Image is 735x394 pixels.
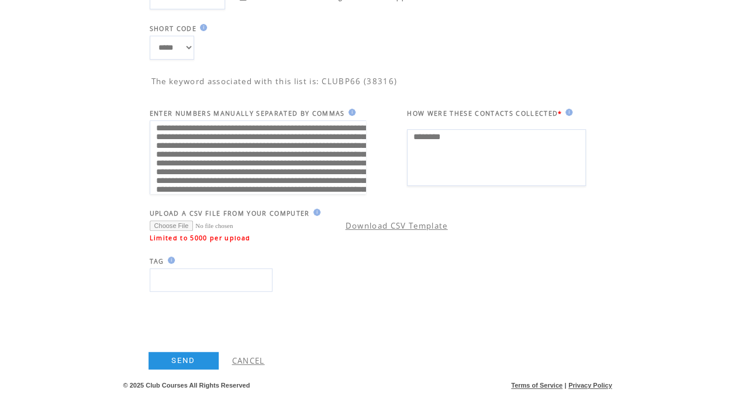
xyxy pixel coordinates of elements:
a: Terms of Service [511,382,563,389]
img: help.gif [196,24,207,31]
img: help.gif [310,209,320,216]
span: TAG [150,257,164,265]
a: CANCEL [232,355,265,366]
span: CLUBP66 (38316) [322,76,397,87]
span: | [564,382,566,389]
span: © 2025 Club Courses All Rights Reserved [123,382,250,389]
span: HOW WERE THESE CONTACTS COLLECTED [407,109,558,117]
a: Download CSV Template [346,220,448,231]
span: ENTER NUMBERS MANUALLY SEPARATED BY COMMAS [150,109,345,117]
span: UPLOAD A CSV FILE FROM YOUR COMPUTER [150,209,310,217]
a: Privacy Policy [568,382,612,389]
img: help.gif [562,109,572,116]
img: help.gif [164,257,175,264]
span: SHORT CODE [150,25,196,33]
a: SEND [149,352,219,369]
span: Limited to 5000 per upload [150,234,251,242]
img: help.gif [345,109,356,116]
span: The keyword associated with this list is: [151,76,320,87]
